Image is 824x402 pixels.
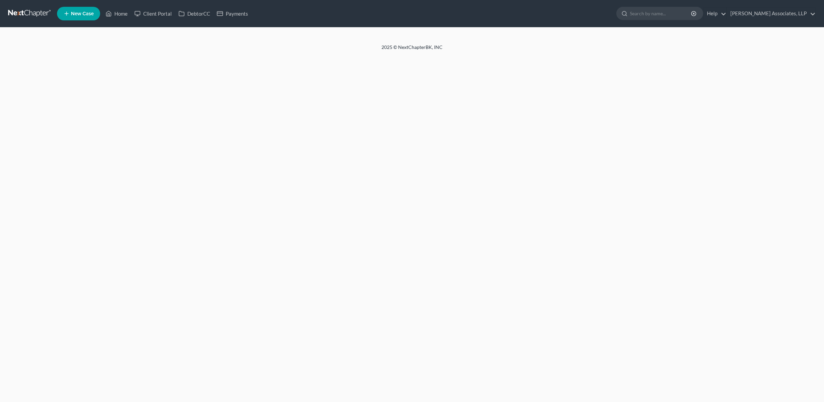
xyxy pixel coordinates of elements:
input: Search by name... [630,7,692,20]
a: Home [102,7,131,20]
span: New Case [71,11,94,16]
a: [PERSON_NAME] Associates, LLP [727,7,816,20]
a: Client Portal [131,7,175,20]
a: Help [704,7,726,20]
a: Payments [213,7,251,20]
a: DebtorCC [175,7,213,20]
div: 2025 © NextChapterBK, INC [219,44,605,56]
